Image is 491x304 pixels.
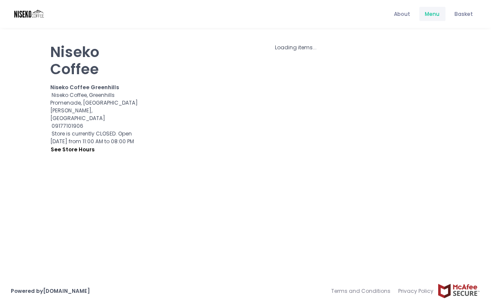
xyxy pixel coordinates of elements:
[50,130,140,154] div: Store is currently CLOSED. Open [DATE] from 11:00 AM to 08:00 PM
[50,91,140,122] div: Niseko Coffee, Greenhills Promenade, [GEOGRAPHIC_DATA][PERSON_NAME], [GEOGRAPHIC_DATA]
[50,122,140,130] div: 09177101906
[394,283,437,299] a: Privacy Policy
[454,10,473,18] span: Basket
[50,145,95,154] button: see store hours
[419,6,445,22] a: Menu
[425,10,439,18] span: Menu
[11,6,49,21] img: logo
[331,283,394,299] a: Terms and Conditions
[11,287,90,295] a: Powered by[DOMAIN_NAME]
[50,44,140,78] p: Niseko Coffee
[388,6,416,22] a: About
[150,44,441,51] div: Loading items...
[394,10,410,18] span: About
[50,84,119,91] b: Niseko Coffee Greenhills
[437,283,480,298] img: mcafee-secure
